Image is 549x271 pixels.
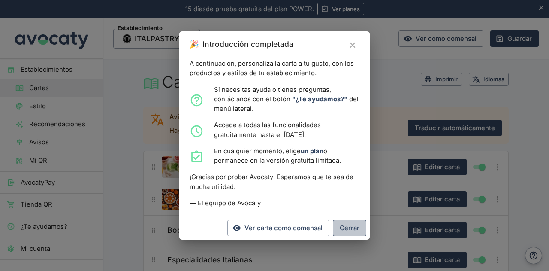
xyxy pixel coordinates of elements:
[227,220,329,236] a: Ver carta como comensal
[190,198,359,208] p: — El equipo de Avocaty
[292,94,347,104] button: "¿Te ayudamos?"
[190,172,359,192] p: ¡Gracias por probar Avocaty! Esperamos que te sea de mucha utilidad.
[202,38,293,50] h2: Introducción completada
[346,38,359,52] button: Cerrar
[301,147,323,155] a: un plan
[214,85,359,114] p: Si necesitas ayuda o tienes preguntas, contáctanos con el botón del menú lateral.
[214,146,359,166] p: En cualquier momento, elige o permanece en la versión gratuita limitada.
[214,120,359,140] p: Accede a todas las funcionalidades gratuitamente hasta el [DATE].
[190,38,199,50] span: confetti
[333,220,366,236] button: Cerrar
[190,59,359,78] p: A continuación, personaliza la carta a tu gusto, con los productos y estilos de tu establecimiento.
